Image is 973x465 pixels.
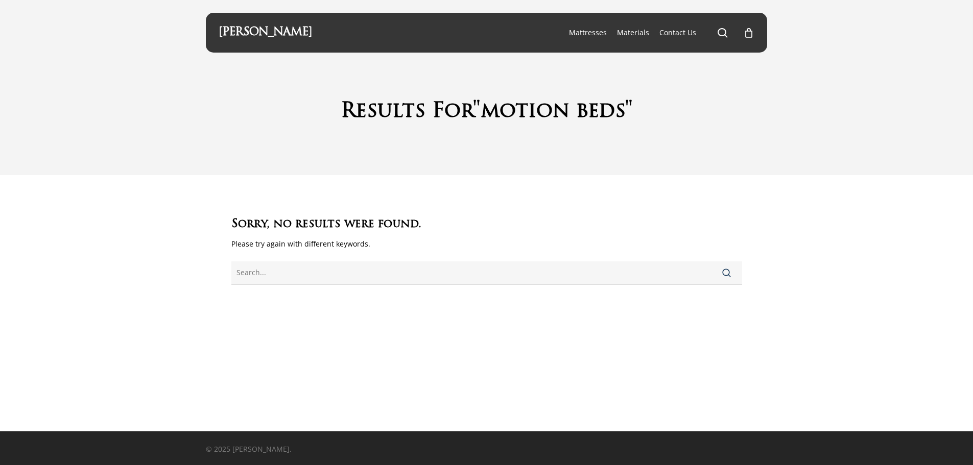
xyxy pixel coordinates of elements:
[564,13,754,53] nav: Main Menu
[569,28,607,37] span: Mattresses
[219,27,312,38] a: [PERSON_NAME]
[617,28,649,37] span: Materials
[617,28,649,38] a: Materials
[231,237,742,261] p: Please try again with different keywords.
[743,27,754,38] a: Cart
[231,216,742,233] h3: Sorry, no results were found.
[659,28,696,38] a: Contact Us
[206,444,434,455] p: © 2025 [PERSON_NAME].
[206,99,768,125] h1: Results For
[569,28,607,38] a: Mattresses
[659,28,696,37] span: Contact Us
[231,261,742,285] input: Search for:
[473,102,633,122] span: "motion beds"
